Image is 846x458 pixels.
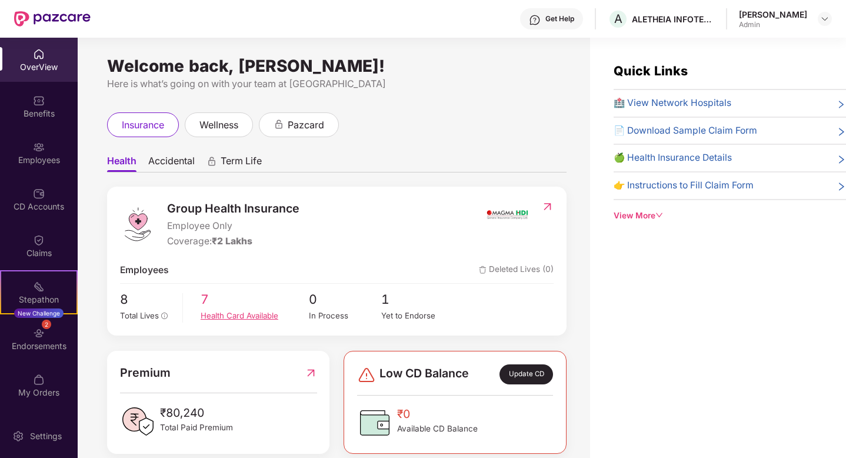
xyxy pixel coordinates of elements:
[499,364,553,384] div: Update CD
[161,313,168,320] span: info-circle
[33,141,45,153] img: svg+xml;base64,PHN2ZyBpZD0iRW1wbG95ZWVzIiB4bWxucz0iaHR0cDovL3d3dy53My5vcmcvMjAwMC9zdmciIHdpZHRoPS...
[837,126,846,138] span: right
[33,95,45,107] img: svg+xml;base64,PHN2ZyBpZD0iQmVuZWZpdHMiIHhtbG5zPSJodHRwOi8vd3d3LnczLm9yZy8yMDAwL3N2ZyIgd2lkdGg9Ij...
[381,290,454,309] span: 1
[529,14,541,26] img: svg+xml;base64,PHN2ZyBpZD0iSGVscC0zMngzMiIgeG1sbnM9Imh0dHA6Ly93d3cudzMub3JnLzIwMDAvc3ZnIiB3aWR0aD...
[614,124,757,138] span: 📄 Download Sample Claim Form
[26,430,65,442] div: Settings
[614,210,846,222] div: View More
[148,155,195,172] span: Accidental
[122,118,164,132] span: insurance
[614,12,622,26] span: A
[120,364,171,382] span: Premium
[167,200,299,218] span: Group Health Insurance
[655,211,664,220] span: down
[33,374,45,386] img: svg+xml;base64,PHN2ZyBpZD0iTXlfT3JkZXJzIiBkYXRhLW5hbWU9Ik15IE9yZGVycyIgeG1sbnM9Imh0dHA6Ly93d3cudz...
[357,366,376,384] img: svg+xml;base64,PHN2ZyBpZD0iRGFuZ2VyLTMyeDMyIiB4bWxucz0iaHR0cDovL3d3dy53My5vcmcvMjAwMC9zdmciIHdpZH...
[212,235,252,247] span: ₹2 Lakhs
[837,153,846,165] span: right
[479,266,487,274] img: deleteIcon
[206,156,217,167] div: animation
[397,423,478,435] span: Available CD Balance
[107,155,136,172] span: Health
[167,219,299,234] span: Employee Only
[485,200,529,229] img: insurerIcon
[541,201,554,213] img: RedirectIcon
[379,364,469,384] span: Low CD Balance
[14,308,64,318] div: New Challenge
[33,327,45,339] img: svg+xml;base64,PHN2ZyBpZD0iRW5kb3JzZW1lbnRzIiB4bWxucz0iaHR0cDovL3d3dy53My5vcmcvMjAwMC9zdmciIHdpZH...
[309,310,381,322] div: In Process
[199,118,238,132] span: wellness
[167,234,299,249] div: Coverage:
[288,118,324,132] span: pazcard
[107,77,567,91] div: Here is what’s going on with your team at [GEOGRAPHIC_DATA]
[160,404,233,422] span: ₹80,240
[120,311,159,320] span: Total Lives
[120,290,174,309] span: 8
[614,151,732,165] span: 🍏 Health Insurance Details
[160,422,233,434] span: Total Paid Premium
[12,430,24,442] img: svg+xml;base64,PHN2ZyBpZD0iU2V0dGluZy0yMHgyMCIgeG1sbnM9Imh0dHA6Ly93d3cudzMub3JnLzIwMDAvc3ZnIiB3aW...
[1,294,76,306] div: Stepathon
[33,281,45,293] img: svg+xml;base64,PHN2ZyB4bWxucz0iaHR0cDovL3d3dy53My5vcmcvMjAwMC9zdmciIHdpZHRoPSIyMSIgaGVpZ2h0PSIyMC...
[120,263,169,278] span: Employees
[479,263,554,278] span: Deleted Lives (0)
[397,405,478,423] span: ₹0
[820,14,830,24] img: svg+xml;base64,PHN2ZyBpZD0iRHJvcGRvd24tMzJ4MzIiIHhtbG5zPSJodHRwOi8vd3d3LnczLm9yZy8yMDAwL3N2ZyIgd2...
[201,310,309,322] div: Health Card Available
[632,14,714,25] div: ALETHEIA INFOTECH PRIVATE LIMITED
[120,207,155,242] img: logo
[614,96,731,111] span: 🏥 View Network Hospitals
[42,320,51,329] div: 2
[33,234,45,246] img: svg+xml;base64,PHN2ZyBpZD0iQ2xhaW0iIHhtbG5zPSJodHRwOi8vd3d3LnczLm9yZy8yMDAwL3N2ZyIgd2lkdGg9IjIwIi...
[739,20,807,29] div: Admin
[107,61,567,71] div: Welcome back, [PERSON_NAME]!
[201,290,309,309] span: 7
[33,188,45,200] img: svg+xml;base64,PHN2ZyBpZD0iQ0RfQWNjb3VudHMiIGRhdGEtbmFtZT0iQ0QgQWNjb3VudHMiIHhtbG5zPSJodHRwOi8vd3...
[739,9,807,20] div: [PERSON_NAME]
[381,310,454,322] div: Yet to Endorse
[305,364,317,382] img: RedirectIcon
[357,405,392,440] img: CDBalanceIcon
[545,14,574,24] div: Get Help
[614,178,754,193] span: 👉 Instructions to Fill Claim Form
[614,63,688,78] span: Quick Links
[120,404,155,439] img: PaidPremiumIcon
[33,48,45,60] img: svg+xml;base64,PHN2ZyBpZD0iSG9tZSIgeG1sbnM9Imh0dHA6Ly93d3cudzMub3JnLzIwMDAvc3ZnIiB3aWR0aD0iMjAiIG...
[221,155,262,172] span: Term Life
[274,119,284,130] div: animation
[309,290,381,309] span: 0
[837,181,846,193] span: right
[837,98,846,111] span: right
[14,11,91,26] img: New Pazcare Logo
